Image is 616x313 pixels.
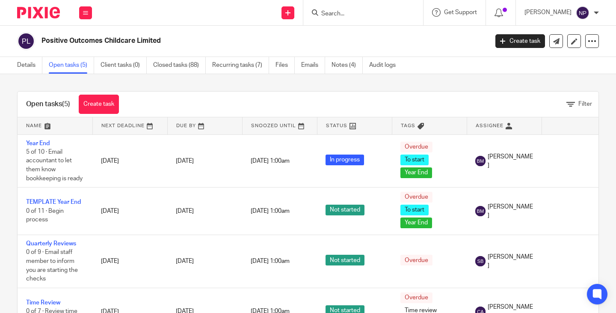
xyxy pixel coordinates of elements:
[400,218,432,228] span: Year End
[251,158,290,164] span: [DATE] 1:00am
[153,57,206,74] a: Closed tasks (88)
[326,205,364,215] span: Not started
[92,235,167,288] td: [DATE]
[326,123,347,128] span: Status
[275,57,295,74] a: Files
[212,57,269,74] a: Recurring tasks (7)
[576,6,589,20] img: svg%3E
[301,57,325,74] a: Emails
[17,7,60,18] img: Pixie
[400,255,432,265] span: Overdue
[17,32,35,50] img: svg%3E
[26,100,70,109] h1: Open tasks
[26,140,50,146] a: Year End
[495,34,545,48] a: Create task
[17,57,42,74] a: Details
[369,57,402,74] a: Audit logs
[444,9,477,15] span: Get Support
[26,250,78,282] span: 0 of 9 · Email staff member to inform you are starting the checks
[488,152,533,170] span: [PERSON_NAME]
[400,192,432,203] span: Overdue
[320,10,397,18] input: Search
[26,149,83,182] span: 5 of 10 · Email accountant to let them know bookkeeping is ready
[49,57,94,74] a: Open tasks (5)
[26,241,76,247] a: Quarterly Reviews
[79,95,119,114] a: Create task
[26,300,60,306] a: Time Review
[401,123,415,128] span: Tags
[26,208,64,223] span: 0 of 11 · Begin process
[176,158,194,164] span: [DATE]
[524,8,572,17] p: [PERSON_NAME]
[251,123,296,128] span: Snoozed Until
[475,156,486,166] img: svg%3E
[251,258,290,264] span: [DATE] 1:00am
[578,101,592,107] span: Filter
[251,208,290,214] span: [DATE] 1:00am
[400,292,432,303] span: Overdue
[92,134,167,188] td: [DATE]
[101,57,147,74] a: Client tasks (0)
[400,155,429,165] span: To start
[326,255,364,265] span: Not started
[488,203,533,220] span: [PERSON_NAME]
[176,258,194,264] span: [DATE]
[176,208,194,214] span: [DATE]
[332,57,363,74] a: Notes (4)
[400,205,429,215] span: To start
[400,142,432,152] span: Overdue
[41,36,394,45] h2: Positive Outcomes Childcare Limited
[326,155,364,165] span: In progress
[400,167,432,178] span: Year End
[26,199,81,205] a: TEMPLATE Year End
[475,206,486,216] img: svg%3E
[488,253,533,270] span: [PERSON_NAME]
[475,256,486,266] img: svg%3E
[62,101,70,107] span: (5)
[92,188,167,235] td: [DATE]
